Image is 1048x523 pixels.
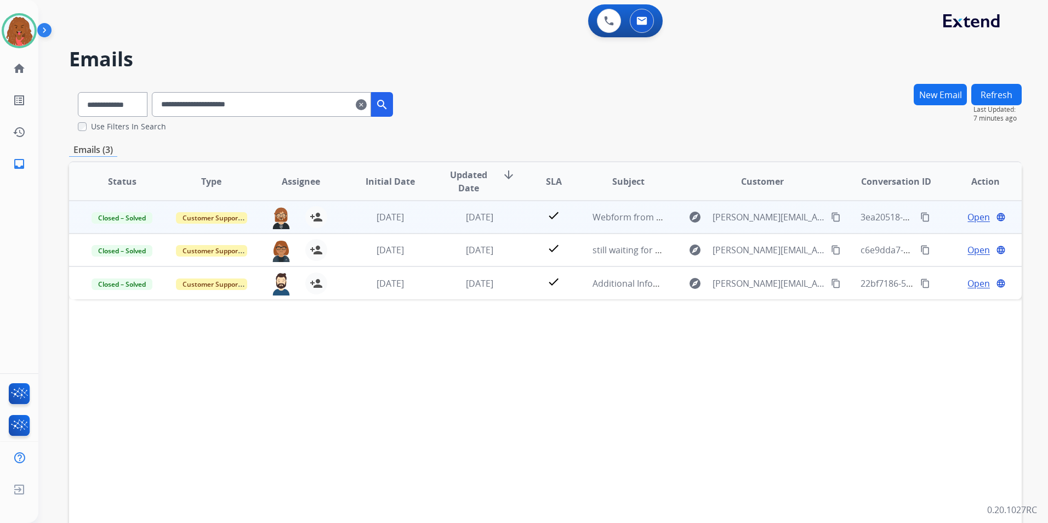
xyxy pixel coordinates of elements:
span: [DATE] [377,277,404,289]
span: [PERSON_NAME][EMAIL_ADDRESS][PERSON_NAME][DOMAIN_NAME] [713,277,825,290]
span: Customer Support [176,278,247,290]
mat-icon: content_copy [831,278,841,288]
span: Open [967,243,990,257]
mat-icon: explore [688,277,702,290]
mat-icon: language [996,278,1006,288]
mat-icon: content_copy [831,245,841,255]
mat-icon: arrow_downward [502,168,515,181]
img: agent-avatar [270,272,292,295]
mat-icon: language [996,212,1006,222]
span: 3ea20518-63b9-4f24-a43a-c5b56e67b871 [861,211,1028,223]
span: Type [201,175,221,188]
mat-icon: check [547,209,560,222]
span: Customer Support [176,212,247,224]
span: Assignee [282,175,320,188]
span: Closed – Solved [92,278,152,290]
span: Conversation ID [861,175,931,188]
mat-icon: check [547,275,560,288]
mat-icon: person_add [310,243,323,257]
mat-icon: content_copy [920,245,930,255]
span: [DATE] [377,211,404,223]
img: avatar [4,15,35,46]
img: agent-avatar [270,239,292,262]
button: Refresh [971,84,1022,105]
button: New Email [914,84,967,105]
span: Closed – Solved [92,212,152,224]
span: [PERSON_NAME][EMAIL_ADDRESS][PERSON_NAME][DOMAIN_NAME] [713,243,825,257]
span: SLA [546,175,562,188]
mat-icon: explore [688,243,702,257]
span: Open [967,277,990,290]
span: Closed – Solved [92,245,152,257]
label: Use Filters In Search [91,121,166,132]
span: still waiting for answer [593,244,685,256]
p: Emails (3) [69,143,117,157]
mat-icon: check [547,242,560,255]
span: Subject [612,175,645,188]
span: Customer [741,175,784,188]
span: Customer Support [176,245,247,257]
mat-icon: explore [688,211,702,224]
span: [DATE] [466,244,493,256]
mat-icon: content_copy [920,278,930,288]
mat-icon: search [375,98,389,111]
mat-icon: history [13,126,26,139]
span: c6e9dda7-658f-452a-a0cd-15a18327bed2 [861,244,1029,256]
img: agent-avatar [270,206,292,229]
th: Action [932,162,1022,201]
span: Open [967,211,990,224]
mat-icon: home [13,62,26,75]
span: [DATE] [377,244,404,256]
mat-icon: inbox [13,157,26,170]
h2: Emails [69,48,1022,70]
mat-icon: clear [356,98,367,111]
span: [DATE] [466,277,493,289]
span: 22bf7186-5157-4953-a780-63d5eb87154a [861,277,1029,289]
mat-icon: content_copy [831,212,841,222]
mat-icon: list_alt [13,94,26,107]
span: Additional Information Needed [593,277,721,289]
mat-icon: person_add [310,211,323,224]
mat-icon: person_add [310,277,323,290]
span: Updated Date [444,168,493,195]
mat-icon: content_copy [920,212,930,222]
span: 7 minutes ago [973,114,1022,123]
span: [DATE] [466,211,493,223]
span: Webform from [PERSON_NAME][EMAIL_ADDRESS][PERSON_NAME][DOMAIN_NAME] on [DATE] [593,211,977,223]
span: Last Updated: [973,105,1022,114]
p: 0.20.1027RC [987,503,1037,516]
span: Initial Date [366,175,415,188]
span: Status [108,175,136,188]
mat-icon: language [996,245,1006,255]
span: [PERSON_NAME][EMAIL_ADDRESS][PERSON_NAME][DOMAIN_NAME] [713,211,825,224]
